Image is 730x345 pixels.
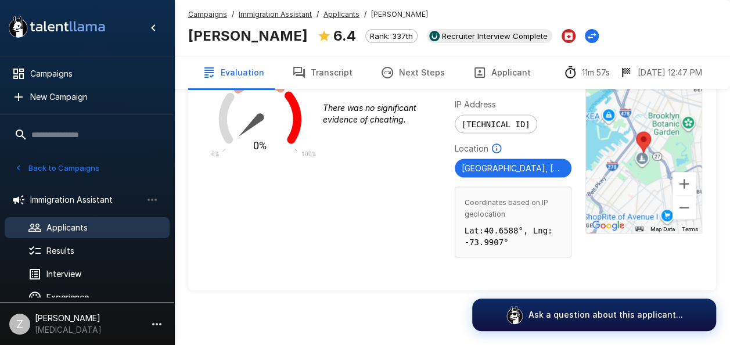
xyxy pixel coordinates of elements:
[455,120,537,129] span: [TECHNICAL_ID]
[278,56,366,89] button: Transcript
[239,10,312,19] u: Immigration Assistant
[635,225,643,233] button: Keyboard shortcuts
[465,197,562,220] span: Coordinates based on IP geolocation
[589,218,627,233] a: Open this area in Google Maps (opens a new window)
[188,56,278,89] button: Evaluation
[562,29,576,43] button: Archive Applicant
[673,172,696,196] button: Zoom in
[317,9,319,20] span: /
[585,29,599,43] button: Change Stage
[323,10,359,19] u: Applicants
[437,31,552,41] span: Recruiter Interview Complete
[188,27,308,44] b: [PERSON_NAME]
[301,151,316,157] text: 100%
[472,299,716,331] button: Ask a question about this applicant...
[459,56,545,89] button: Applicant
[563,66,610,80] div: The time between starting and completing the interview
[589,218,627,233] img: Google
[682,226,698,232] a: Terms (opens in new tab)
[333,27,356,44] b: 6.4
[364,9,366,20] span: /
[366,56,459,89] button: Next Steps
[211,151,219,157] text: 0%
[582,67,610,78] p: 11m 57s
[323,103,416,124] i: There was no significant evidence of cheating.
[455,163,571,173] span: [GEOGRAPHIC_DATA], [US_STATE] [GEOGRAPHIC_DATA]
[371,9,428,20] span: [PERSON_NAME]
[465,225,562,248] p: Lat: 40.6588 °, Lng: -73.9907 °
[254,140,267,152] text: 0%
[455,99,571,110] p: IP Address
[366,31,417,41] span: Rank: 337th
[619,66,702,80] div: The date and time when the interview was completed
[638,67,702,78] p: [DATE] 12:47 PM
[427,29,552,43] div: View profile in UKG
[650,225,675,233] button: Map Data
[455,143,488,154] p: Location
[505,306,524,324] img: logo_glasses@2x.png
[673,196,696,220] button: Zoom out
[429,31,440,41] img: ukg_logo.jpeg
[188,10,227,19] u: Campaigns
[491,143,502,154] svg: Based on IP Address and not guaranteed to be accurate
[232,9,234,20] span: /
[528,309,683,321] p: Ask a question about this applicant...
